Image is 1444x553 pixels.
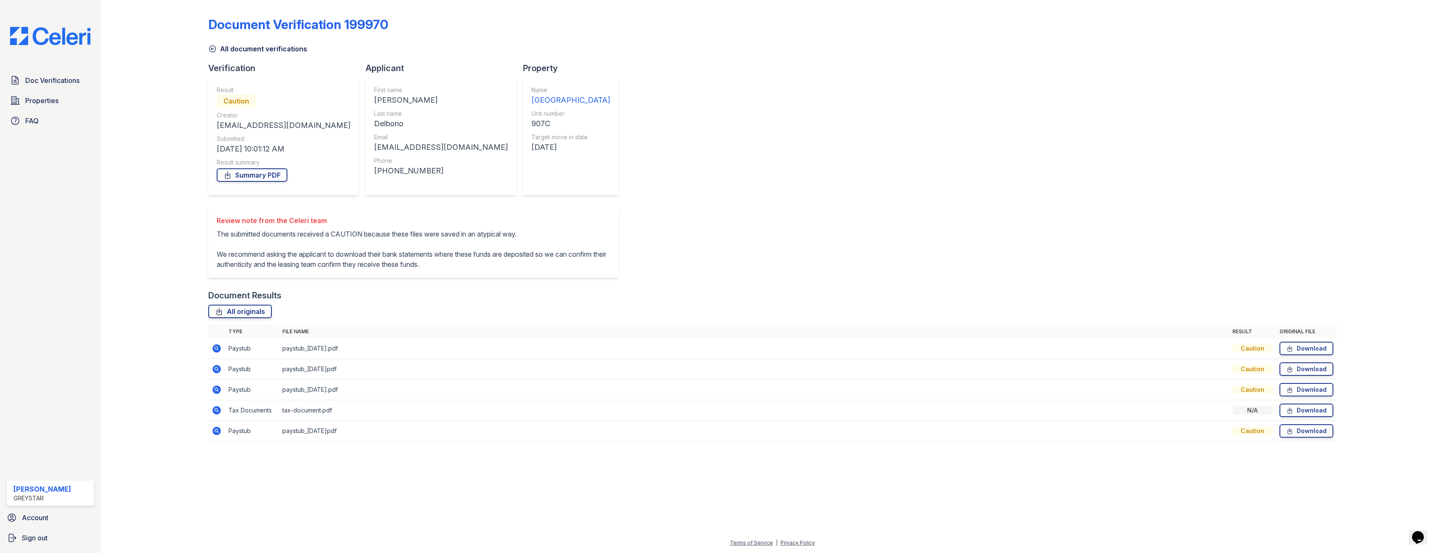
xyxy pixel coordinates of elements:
[225,359,279,380] td: Paystub
[366,62,523,74] div: Applicant
[217,86,350,94] div: Result
[1232,427,1273,435] div: Caution
[1279,424,1333,438] a: Download
[1409,519,1436,545] iframe: chat widget
[1279,362,1333,376] a: Download
[1232,406,1273,415] div: N/A
[3,509,97,526] a: Account
[776,540,778,546] div: |
[225,380,279,400] td: Paystub
[22,533,48,543] span: Sign out
[217,168,287,182] a: Summary PDF
[374,86,508,94] div: First name
[13,484,71,494] div: [PERSON_NAME]
[531,109,610,118] div: Unit number
[1232,386,1273,394] div: Caution
[730,540,773,546] a: Terms of Service
[1279,342,1333,355] a: Download
[225,338,279,359] td: Paystub
[217,143,350,155] div: [DATE] 10:01:12 AM
[531,86,610,106] a: Name [GEOGRAPHIC_DATA]
[279,400,1229,421] td: tax-document.pdf
[1279,383,1333,396] a: Download
[531,118,610,130] div: 907C
[7,112,94,129] a: FAQ
[279,421,1229,441] td: paystub_[DATE]pdf
[25,116,39,126] span: FAQ
[217,111,350,120] div: Creator
[279,380,1229,400] td: paystub_[DATE].pdf
[208,62,366,74] div: Verification
[208,305,272,318] a: All originals
[279,325,1229,338] th: File name
[3,27,97,45] img: CE_Logo_Blue-a8612792a0a2168367f1c8372b55b34899dd931a85d93a1a3d3e32e68fde9ad4.png
[374,133,508,141] div: Email
[7,92,94,109] a: Properties
[1229,325,1276,338] th: Result
[208,17,388,32] div: Document Verification 199970
[374,141,508,153] div: [EMAIL_ADDRESS][DOMAIN_NAME]
[1232,365,1273,373] div: Caution
[217,229,610,269] p: The submitted documents received a CAUTION because these files were saved in an atypical way. We ...
[1276,325,1337,338] th: Original file
[3,529,97,546] a: Sign out
[22,513,48,523] span: Account
[780,540,815,546] a: Privacy Policy
[25,75,80,85] span: Doc Verifications
[7,72,94,89] a: Doc Verifications
[208,44,307,54] a: All document verifications
[1232,344,1273,353] div: Caution
[1279,404,1333,417] a: Download
[279,338,1229,359] td: paystub_[DATE].pdf
[208,290,281,301] div: Document Results
[374,165,508,177] div: [PHONE_NUMBER]
[279,359,1229,380] td: paystub_[DATE]pdf
[374,118,508,130] div: Delbono
[225,421,279,441] td: Paystub
[25,96,58,106] span: Properties
[531,133,610,141] div: Target move in date
[531,141,610,153] div: [DATE]
[225,325,279,338] th: Type
[374,109,508,118] div: Last name
[13,494,71,502] div: Greystar
[225,400,279,421] td: Tax Documents
[217,94,256,108] div: Caution
[217,120,350,131] div: [EMAIL_ADDRESS][DOMAIN_NAME]
[374,94,508,106] div: [PERSON_NAME]
[217,158,350,167] div: Result summary
[217,215,610,226] div: Review note from the Celeri team
[217,135,350,143] div: Submitted
[531,86,610,94] div: Name
[523,62,625,74] div: Property
[531,94,610,106] div: [GEOGRAPHIC_DATA]
[374,157,508,165] div: Phone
